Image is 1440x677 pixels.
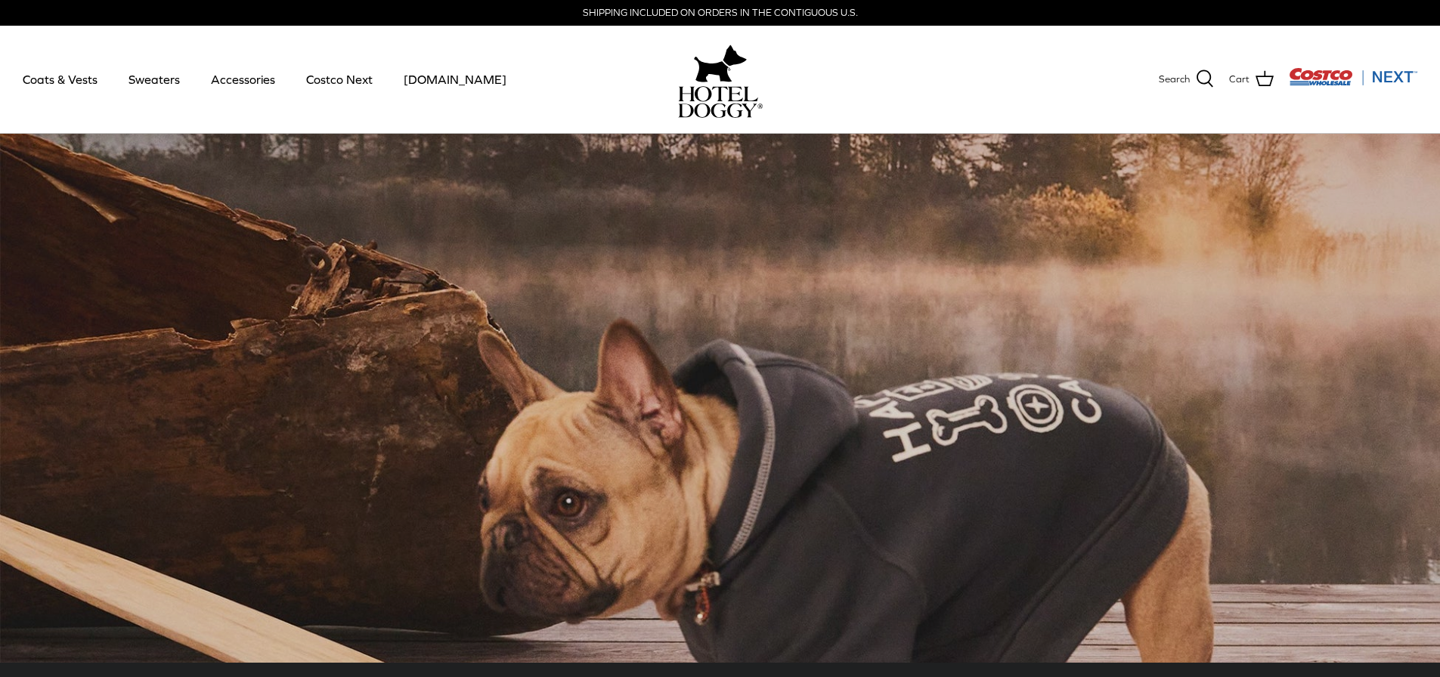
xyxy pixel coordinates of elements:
img: Costco Next [1289,67,1417,86]
a: Search [1159,70,1214,89]
span: Cart [1229,72,1250,88]
a: Visit Costco Next [1289,77,1417,88]
img: hoteldoggycom [678,86,763,118]
span: Search [1159,72,1190,88]
a: Sweaters [115,54,194,105]
a: [DOMAIN_NAME] [390,54,520,105]
a: Coats & Vests [9,54,111,105]
a: Costco Next [293,54,386,105]
a: Accessories [197,54,289,105]
img: hoteldoggy.com [694,41,747,86]
a: hoteldoggy.com hoteldoggycom [678,41,763,118]
a: Cart [1229,70,1274,89]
